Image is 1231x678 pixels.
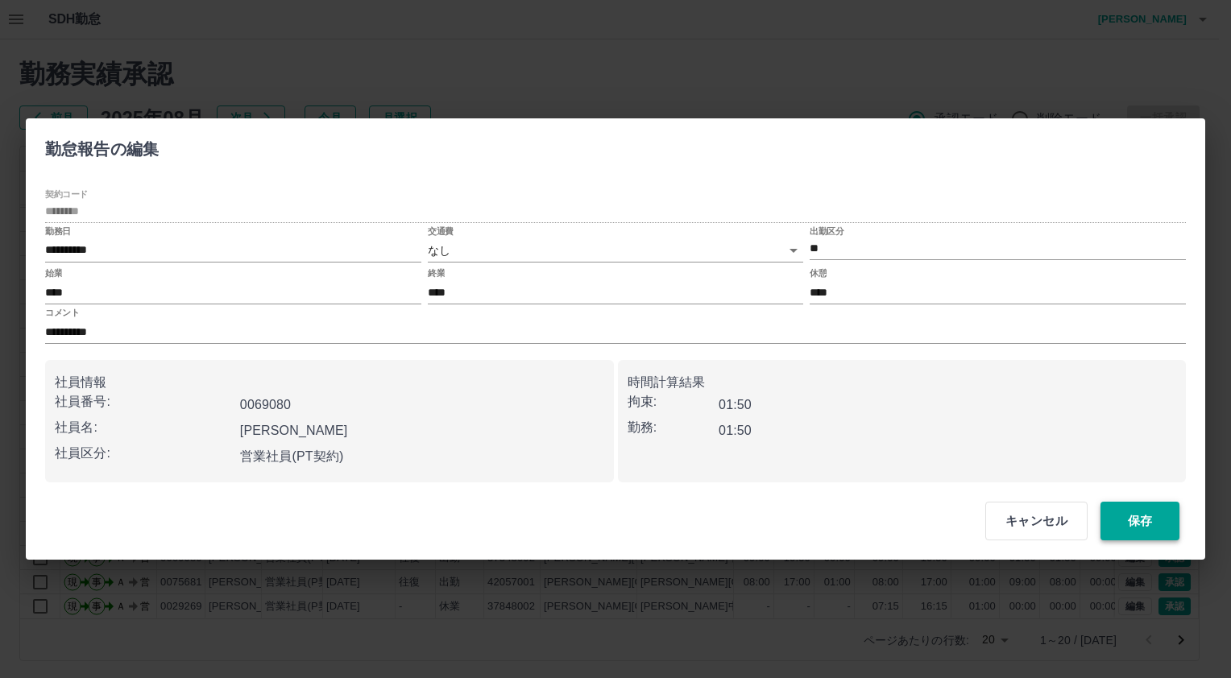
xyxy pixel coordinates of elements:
p: 社員情報 [55,373,604,392]
label: 休憩 [810,267,827,279]
div: なし [428,239,804,263]
p: 時間計算結果 [628,373,1177,392]
label: 始業 [45,267,62,279]
b: 01:50 [719,424,752,437]
p: 拘束: [628,392,719,411]
label: 契約コード [45,188,88,200]
p: 社員番号: [55,392,234,411]
b: 01:50 [719,398,752,411]
p: 社員名: [55,418,234,437]
label: 交通費 [428,225,454,237]
b: [PERSON_NAME] [240,424,348,437]
label: 出勤区分 [810,225,843,237]
button: 保存 [1100,502,1179,540]
button: キャンセル [985,502,1088,540]
b: 0069080 [240,398,291,411]
label: コメント [45,307,79,319]
b: 営業社員(PT契約) [240,449,344,463]
label: 勤務日 [45,225,71,237]
h2: 勤怠報告の編集 [26,118,178,173]
label: 終業 [428,267,445,279]
p: 社員区分: [55,444,234,463]
p: 勤務: [628,418,719,437]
